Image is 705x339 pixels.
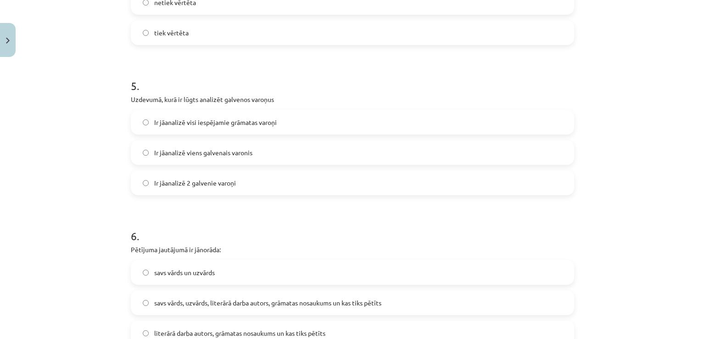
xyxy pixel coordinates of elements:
input: literārā darba autors, grāmatas nosaukums un kas tiks pētīts [143,330,149,336]
input: Ir jāanalizē visi iespējamie grāmatas varoņi [143,119,149,125]
h1: 5 . [131,63,574,92]
span: savs vārds, uzvārds, literārā darba autors, grāmatas nosaukums un kas tiks pētīts [154,298,381,308]
span: literārā darba autors, grāmatas nosaukums un kas tiks pētīts [154,328,325,338]
input: Ir jāanalizē 2 galvenie varoņi [143,180,149,186]
span: savs vārds un uzvārds [154,268,215,277]
span: tiek vērtēta [154,28,189,38]
input: savs vārds un uzvārds [143,270,149,276]
input: Ir jāanalizē viens galvenais varonis [143,150,149,156]
img: icon-close-lesson-0947bae3869378f0d4975bcd49f059093ad1ed9edebbc8119c70593378902aed.svg [6,38,10,44]
span: Ir jāanalizē visi iespējamie grāmatas varoņi [154,118,277,127]
p: Pētījuma jautājumā ir jānorāda: [131,245,574,254]
input: tiek vērtēta [143,30,149,36]
span: Ir jāanalizē 2 galvenie varoņi [154,178,236,188]
h1: 6 . [131,214,574,242]
p: Uzdevumā, kurā ir lūgts analizēt galvenos varoņus [131,95,574,104]
input: savs vārds, uzvārds, literārā darba autors, grāmatas nosaukums un kas tiks pētīts [143,300,149,306]
span: Ir jāanalizē viens galvenais varonis [154,148,252,158]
